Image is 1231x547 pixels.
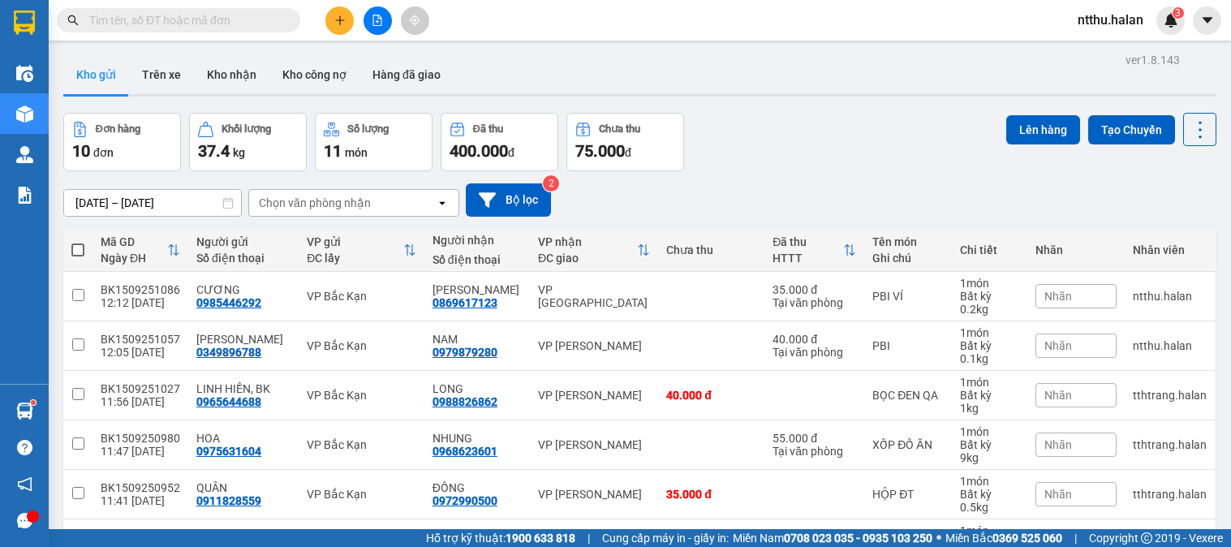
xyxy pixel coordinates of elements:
div: NAM [433,333,522,346]
button: Lên hàng [1006,115,1080,144]
span: ntthu.halan [1065,10,1156,30]
div: Tên món [872,235,943,248]
span: Hỗ trợ kỹ thuật: [426,529,575,547]
span: 10 [72,141,90,161]
div: 0975631604 [196,445,261,458]
div: 11:47 [DATE] [101,445,180,458]
input: Select a date range. [64,190,241,216]
div: tthtrang.halan [1133,389,1207,402]
div: HỘP ĐT [872,488,943,501]
th: Toggle SortBy [299,229,424,272]
div: 1 món [960,524,1019,537]
span: | [588,529,590,547]
div: 12:12 [DATE] [101,296,180,309]
div: Đơn hàng [96,123,140,135]
img: warehouse-icon [16,403,33,420]
div: 0349896788 [196,346,261,359]
span: kg [233,146,245,159]
span: Nhãn [1044,438,1072,451]
div: 40.000 đ [773,333,856,346]
th: Toggle SortBy [764,229,864,272]
div: QUÂN [196,481,291,494]
div: Số điện thoại [196,252,291,265]
span: 3 [1175,7,1181,19]
img: icon-new-feature [1164,13,1178,28]
div: Mã GD [101,235,167,248]
button: file-add [364,6,392,35]
div: 0.5 kg [960,501,1019,514]
div: BK1509251027 [101,382,180,395]
div: BỌC ĐEN QA [872,389,943,402]
div: 11:41 [DATE] [101,494,180,507]
div: 1 món [960,425,1019,438]
div: 0968623601 [433,445,497,458]
div: Số lượng [347,123,389,135]
span: 75.000 [575,141,625,161]
span: search [67,15,79,26]
button: Chưa thu75.000đ [566,113,684,171]
button: caret-down [1193,6,1221,35]
span: caret-down [1200,13,1215,28]
div: tthtrang.halan [1133,488,1207,501]
strong: 0708 023 035 - 0935 103 250 [784,532,932,545]
div: 11:56 [DATE] [101,395,180,408]
div: PBI [872,339,943,352]
button: Số lượng11món [315,113,433,171]
div: Bất kỳ [960,389,1019,402]
div: BK1509251086 [101,283,180,296]
div: BK1509250980 [101,432,180,445]
span: 400.000 [450,141,508,161]
div: 1 món [960,376,1019,389]
div: VP [PERSON_NAME] [538,488,650,501]
div: Người nhận [433,234,522,247]
div: VP Bắc Kạn [307,438,415,451]
img: warehouse-icon [16,65,33,82]
div: CƯƠNG [196,283,291,296]
button: Đơn hàng10đơn [63,113,181,171]
span: message [17,513,32,528]
div: ĐỒNG [433,481,522,494]
div: LONG [433,382,522,395]
div: Bất kỳ [960,438,1019,451]
div: ntthu.halan [1133,290,1207,303]
div: Ghi chú [872,252,943,265]
div: Đã thu [473,123,503,135]
div: Chưa thu [666,243,756,256]
div: VP Bắc Kạn [307,488,415,501]
button: Trên xe [129,55,194,94]
span: Cung cấp máy in - giấy in: [602,529,729,547]
span: plus [334,15,346,26]
sup: 2 [543,175,559,192]
div: 0972990500 [433,494,497,507]
div: VP nhận [538,235,637,248]
strong: 0369 525 060 [992,532,1062,545]
div: 40.000 đ [666,389,756,402]
sup: 1 [31,400,36,405]
div: Bất kỳ [960,339,1019,352]
div: 0911828559 [196,494,261,507]
div: Người gửi [196,235,291,248]
div: VP gửi [307,235,402,248]
span: Miền Bắc [945,529,1062,547]
div: PBI VÍ [872,290,943,303]
button: Kho nhận [194,55,269,94]
span: | [1074,529,1077,547]
div: 0965644688 [196,395,261,408]
div: 0979879280 [433,346,497,359]
div: VP [PERSON_NAME] [538,438,650,451]
div: Bất kỳ [960,290,1019,303]
div: 0.2 kg [960,303,1019,316]
button: Kho gửi [63,55,129,94]
span: Nhãn [1044,488,1072,501]
div: 1 món [960,277,1019,290]
div: 0.1 kg [960,352,1019,365]
div: 35.000 đ [666,488,756,501]
div: HTTT [773,252,843,265]
div: 0988826862 [433,395,497,408]
button: Bộ lọc [466,183,551,217]
div: ver 1.8.143 [1126,51,1180,69]
div: 9 kg [960,451,1019,464]
div: ĐC lấy [307,252,402,265]
div: ĐC giao [538,252,637,265]
div: tthtrang.halan [1133,438,1207,451]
